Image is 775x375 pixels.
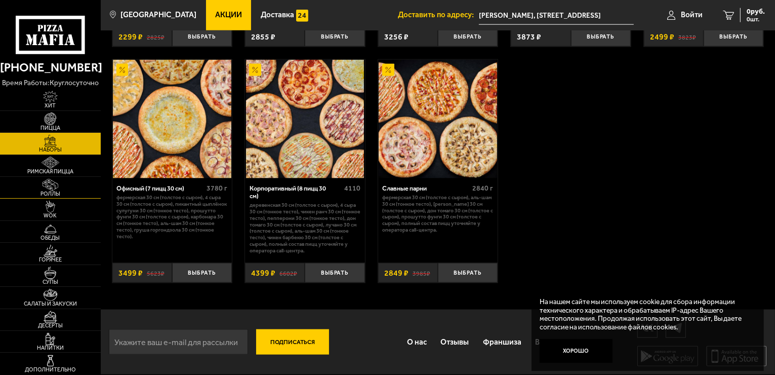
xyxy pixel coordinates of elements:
img: Офисный (7 пицц 30 см) [113,60,231,178]
span: 0 шт. [747,16,765,22]
span: 2299 ₽ [118,33,143,41]
a: Отзывы [434,329,476,355]
span: 4399 ₽ [251,269,275,277]
a: О нас [400,329,434,355]
button: Выбрать [172,27,232,47]
a: Вакансии [528,329,577,355]
img: Корпоративный (8 пицц 30 см) [246,60,364,178]
button: Выбрать [438,263,498,283]
button: Выбрать [571,27,631,47]
button: Выбрать [172,263,232,283]
span: Санкт-Петербург, Пушкин, улица Радищева, 26Е [479,6,634,25]
span: Войти [681,11,703,19]
img: Славные парни [379,60,497,178]
span: Доставка [261,11,294,19]
button: Выбрать [704,27,763,47]
div: Корпоративный (8 пицц 30 см) [250,184,342,200]
img: Акционный [116,64,129,76]
span: 3873 ₽ [517,33,541,41]
span: 2840 г [473,184,494,193]
span: 3780 г [207,184,227,193]
span: 2855 ₽ [251,33,275,41]
span: 3256 ₽ [384,33,409,41]
span: [GEOGRAPHIC_DATA] [120,11,196,19]
s: 2825 ₽ [147,33,165,41]
button: Подписаться [256,329,329,355]
s: 5623 ₽ [147,269,165,277]
s: 6602 ₽ [279,269,297,277]
button: Выбрать [305,27,364,47]
span: 4110 [344,184,360,193]
a: АкционныйКорпоративный (8 пицц 30 см) [245,60,365,178]
p: Деревенская 30 см (толстое с сыром), 4 сыра 30 см (тонкое тесто), Чикен Ранч 30 см (тонкое тесто)... [250,202,360,254]
input: Укажите ваш e-mail для рассылки [109,329,248,355]
p: Фермерская 30 см (толстое с сыром), Аль-Шам 30 см (тонкое тесто), [PERSON_NAME] 30 см (толстое с ... [382,195,493,234]
div: Офисный (7 пицц 30 см) [116,184,204,192]
div: Славные парни [382,184,470,192]
p: Фермерская 30 см (толстое с сыром), 4 сыра 30 см (толстое с сыром), Пикантный цыплёнок сулугуни 3... [116,195,227,240]
input: Ваш адрес доставки [479,6,634,25]
button: Выбрать [305,263,364,283]
a: АкционныйОфисный (7 пицц 30 см) [112,60,232,178]
span: 3499 ₽ [118,269,143,277]
span: Акции [215,11,242,19]
img: 15daf4d41897b9f0e9f617042186c801.svg [296,10,308,22]
span: 0 руб. [747,8,765,15]
p: На нашем сайте мы используем cookie для сбора информации технического характера и обрабатываем IP... [540,297,750,331]
s: 3823 ₽ [678,33,696,41]
a: Франшиза [476,329,528,355]
s: 3985 ₽ [413,269,430,277]
span: 2499 ₽ [650,33,674,41]
span: Доставить по адресу: [398,11,479,19]
img: Акционный [382,64,394,76]
button: Выбрать [438,27,498,47]
button: Хорошо [540,339,613,363]
img: Акционный [249,64,261,76]
span: 2849 ₽ [384,269,409,277]
a: АкционныйСлавные парни [378,60,498,178]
